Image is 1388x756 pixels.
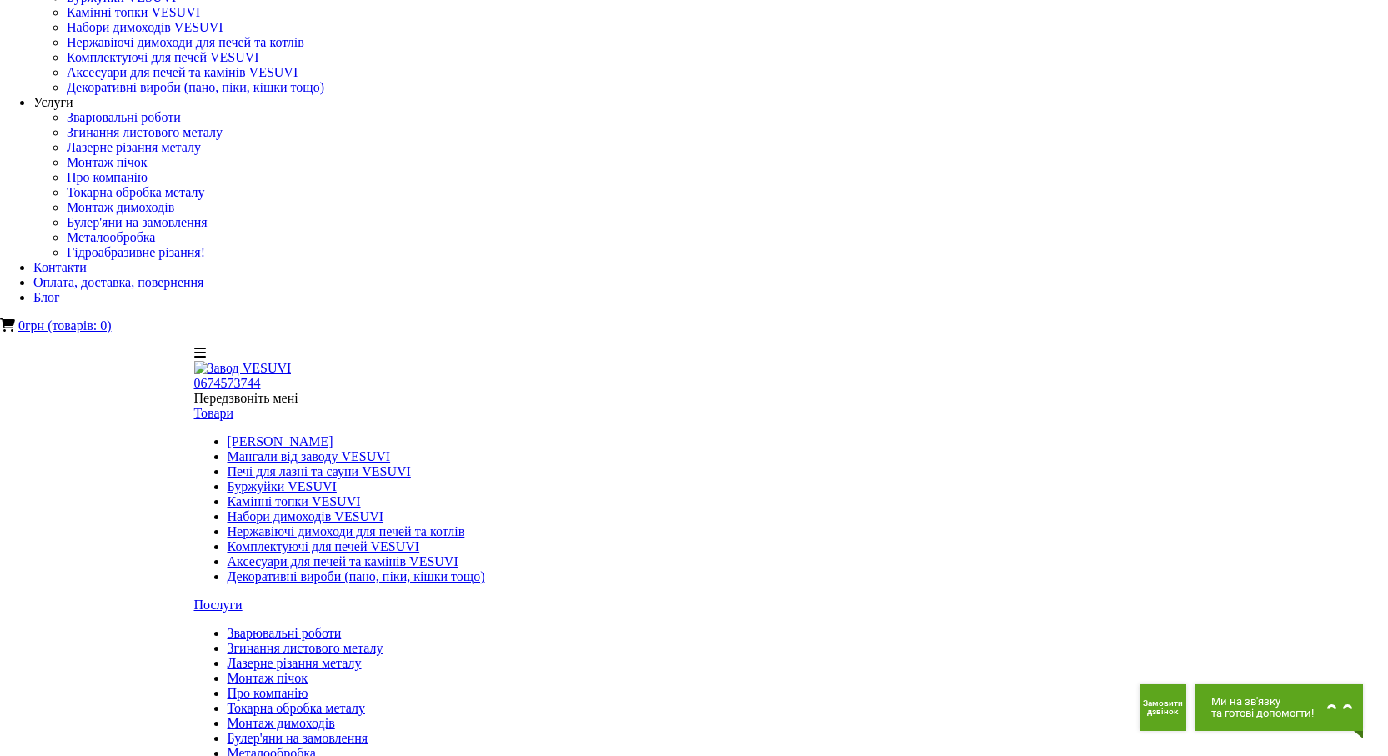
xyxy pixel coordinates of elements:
a: Камінні топки VESUVI [67,5,200,19]
a: Оплата, доставка, повернення [33,275,203,289]
span: Замовити дзвінок [1140,699,1186,716]
a: Мангали від заводу VESUVI [228,449,391,463]
span: та готові допомогти! [1211,708,1314,719]
a: Блог [33,290,60,304]
a: Набори димоходів VESUVI [67,20,223,34]
a: Печі для лазні та сауни VESUVI [228,464,411,478]
a: Токарна обробка металу [228,701,365,715]
a: Про компанію [228,686,308,700]
a: [PERSON_NAME] [228,434,333,448]
a: Лазерне різання металу [228,656,362,670]
a: Послуги [194,598,243,612]
a: Буржуйки VESUVI [228,479,337,493]
a: Згинання листового металу [228,641,383,655]
a: Аксесуари для печей та камінів VESUVI [67,65,298,79]
a: Монтаж пічок [67,155,148,169]
a: Гідроабразивне різання! [67,245,205,259]
a: 0674573744 [194,376,261,390]
span: Передзвоніть мені [194,391,298,405]
a: Нержавіючі димоходи для печей та котлів [67,35,304,49]
a: Декоративні вироби (пано, піки, кішки тощо) [67,80,324,94]
img: Завод VESUVI [194,361,292,376]
a: Комплектуючі для печей VESUVI [67,50,259,64]
a: Лазерне різання металу [67,140,201,154]
a: Товари [194,406,234,420]
a: Згинання листового металу [67,125,223,139]
a: Металообробка [67,230,155,244]
a: Камінні топки VESUVI [228,494,361,508]
a: Набори димоходів VESUVI [228,509,384,523]
a: Зварювальні роботи [228,626,342,640]
a: Токарна обробка металу [67,185,204,199]
a: Зварювальні роботи [67,110,181,124]
button: Get Call button [1140,684,1186,731]
a: Монтаж пічок [228,671,308,685]
a: Контакти [33,260,87,274]
div: Услуги [33,95,1388,110]
a: Монтаж димоходів [67,200,174,214]
a: Аксесуари для печей та камінів VESUVI [228,554,458,568]
button: Chat button [1195,684,1363,731]
a: Булер'яни на замовлення [228,731,368,745]
a: Декоративні вироби (пано, піки, кішки тощо) [228,569,485,583]
a: Комплектуючі для печей VESUVI [228,539,420,553]
a: Булер'яни на замовлення [67,215,208,229]
a: Монтаж димоходів [228,716,335,730]
a: Нержавіючі димоходи для печей та котлів [228,524,465,538]
a: 0грн (товарів: 0) [18,318,111,333]
a: Про компанію [67,170,148,184]
span: Ми на зв'язку [1211,696,1314,708]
